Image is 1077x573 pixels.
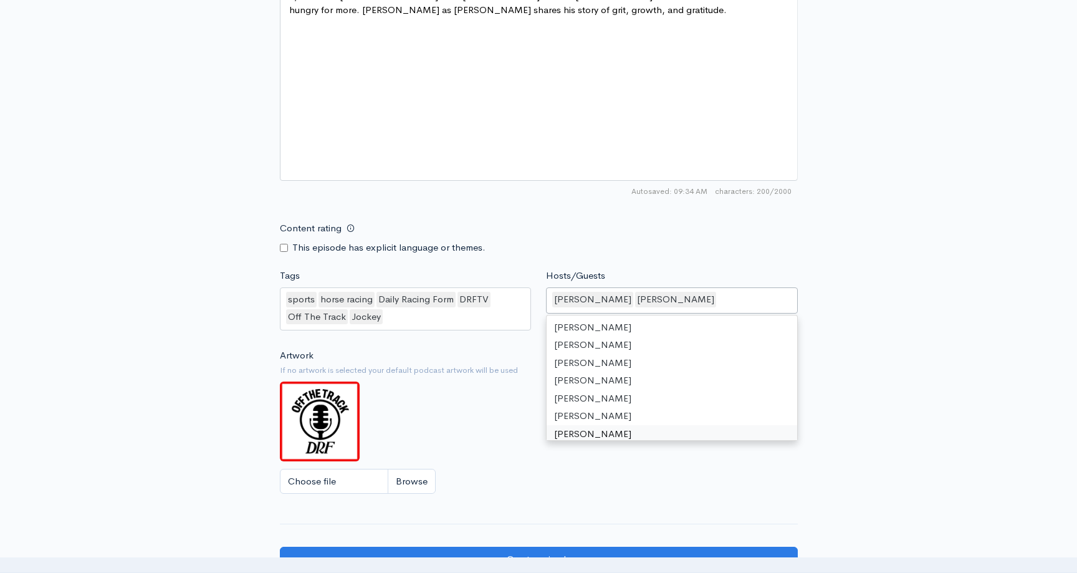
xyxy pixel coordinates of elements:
[280,269,300,283] label: Tags
[318,292,375,307] div: horse racing
[547,407,797,425] div: [PERSON_NAME]
[547,425,797,443] div: [PERSON_NAME]
[547,390,797,408] div: [PERSON_NAME]
[376,292,456,307] div: Daily Racing Form
[635,292,716,307] div: [PERSON_NAME]
[280,547,798,572] input: Create episode
[715,186,792,197] span: 200/2000
[280,216,342,241] label: Content rating
[280,364,798,377] small: If no artwork is selected your default podcast artwork will be used
[286,309,348,325] div: Off The Track
[292,241,486,255] label: This episode has explicit language or themes.
[280,349,314,363] label: Artwork
[350,309,383,325] div: Jockey
[631,186,707,197] span: Autosaved: 09:34 AM
[546,269,605,283] label: Hosts/Guests
[552,292,633,307] div: [PERSON_NAME]
[547,336,797,354] div: [PERSON_NAME]
[547,319,797,337] div: [PERSON_NAME]
[547,372,797,390] div: [PERSON_NAME]
[547,354,797,372] div: [PERSON_NAME]
[286,292,317,307] div: sports
[457,292,491,307] div: DRFTV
